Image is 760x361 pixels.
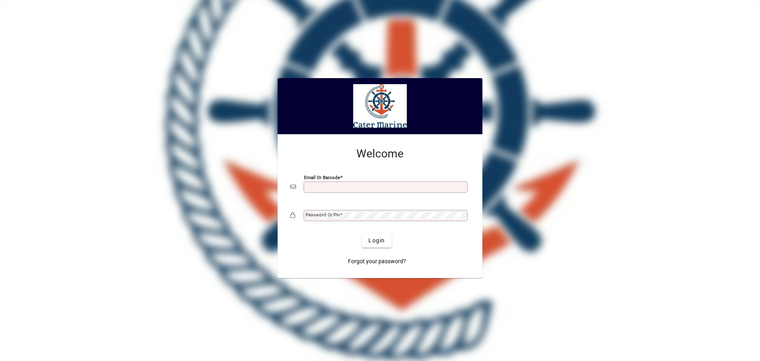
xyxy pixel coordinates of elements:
[304,175,340,180] mat-label: Email or Barcode
[306,212,340,218] mat-label: Password or Pin
[348,257,406,266] span: Forgot your password?
[368,236,385,245] span: Login
[362,233,391,248] button: Login
[290,147,470,161] h2: Welcome
[345,254,409,268] a: Forgot your password?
